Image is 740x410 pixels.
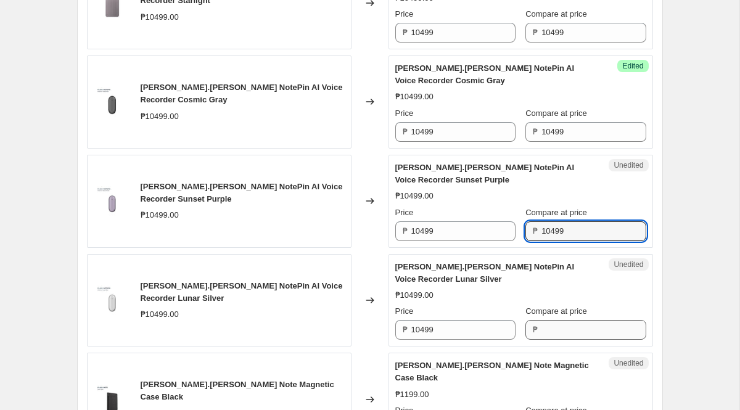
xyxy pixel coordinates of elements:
[622,61,643,71] span: Edited
[141,11,179,23] div: ₱10499.00
[94,282,131,319] img: ginee_20250627145057305_9843247713_80x.jpg
[533,226,538,236] span: ₱
[525,208,587,217] span: Compare at price
[395,109,414,118] span: Price
[525,306,587,316] span: Compare at price
[141,209,179,221] div: ₱10499.00
[403,127,408,136] span: ₱
[395,361,589,382] span: [PERSON_NAME].[PERSON_NAME] Note Magnetic Case Black
[403,226,408,236] span: ₱
[141,281,343,303] span: [PERSON_NAME].[PERSON_NAME] NotePin AI Voice Recorder Lunar Silver
[395,190,434,202] div: ₱10499.00
[395,388,429,401] div: ₱1199.00
[94,182,131,219] img: ginee_20250627145032781_6774843160_80x.jpg
[614,260,643,269] span: Unedited
[395,64,575,85] span: [PERSON_NAME].[PERSON_NAME] NotePin AI Voice Recorder Cosmic Gray
[141,110,179,123] div: ₱10499.00
[395,163,575,184] span: [PERSON_NAME].[PERSON_NAME] NotePin AI Voice Recorder Sunset Purple
[141,182,343,203] span: [PERSON_NAME].[PERSON_NAME] NotePin AI Voice Recorder Sunset Purple
[403,28,408,37] span: ₱
[525,9,587,18] span: Compare at price
[533,28,538,37] span: ₱
[94,83,131,120] img: ginee_20250627145005927_9451647552_80x.jpg
[395,91,434,103] div: ₱10499.00
[525,109,587,118] span: Compare at price
[403,325,408,334] span: ₱
[614,160,643,170] span: Unedited
[614,358,643,368] span: Unedited
[395,306,414,316] span: Price
[395,9,414,18] span: Price
[395,208,414,217] span: Price
[395,262,575,284] span: [PERSON_NAME].[PERSON_NAME] NotePin AI Voice Recorder Lunar Silver
[533,127,538,136] span: ₱
[141,83,343,104] span: [PERSON_NAME].[PERSON_NAME] NotePin AI Voice Recorder Cosmic Gray
[141,308,179,321] div: ₱10499.00
[533,325,538,334] span: ₱
[395,289,434,301] div: ₱10499.00
[141,380,334,401] span: [PERSON_NAME].[PERSON_NAME] Note Magnetic Case Black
